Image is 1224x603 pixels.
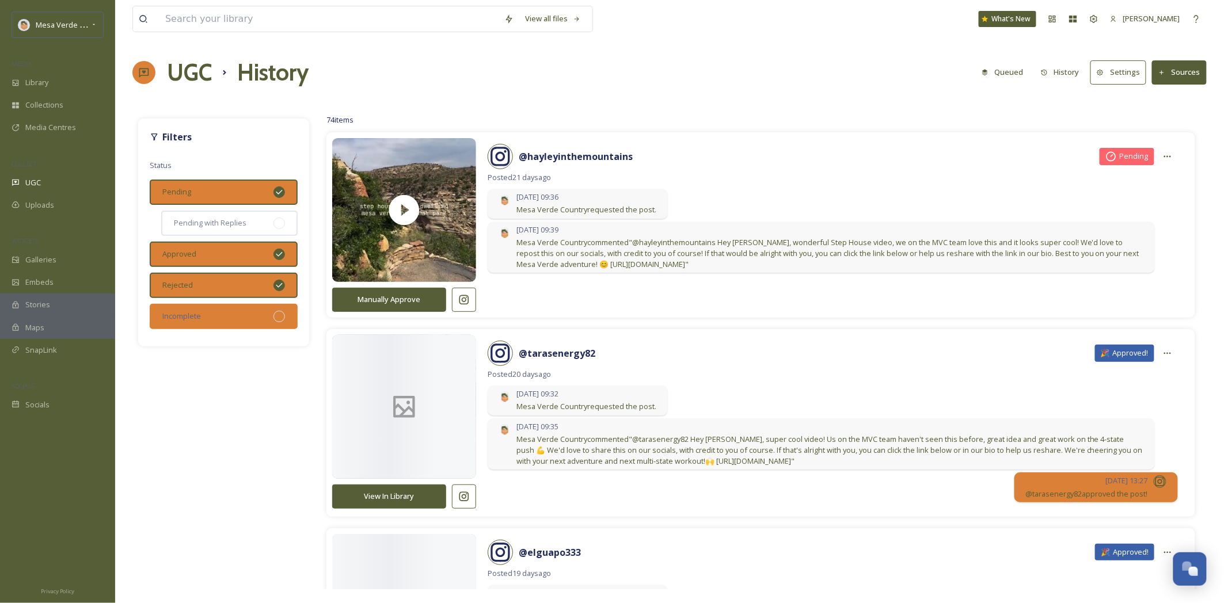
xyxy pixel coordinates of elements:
span: Approved! [1113,348,1149,358]
span: Approved! [1113,547,1149,558]
img: thumbnail [332,124,476,296]
span: [DATE] 09:36 [516,192,656,203]
span: [DATE] 09:27 [516,587,656,598]
button: Open Chat [1173,552,1207,586]
button: Queued [976,61,1029,83]
a: @tarasenergy82 [519,346,595,360]
button: History [1035,61,1085,83]
span: WIDGETS [12,236,38,245]
a: @elguapo333 [519,545,581,559]
img: MVC%20SnapSea%20logo%20%281%29.png [18,19,30,30]
span: Posted 19 days ago [488,568,1178,579]
span: UGC [25,177,41,188]
a: Queued [976,61,1035,83]
span: Mesa Verde Country requested the post. [516,204,656,215]
span: Pending [1120,151,1149,162]
button: Manually Approve [332,288,446,311]
div: 🎉 [1095,544,1154,560]
span: 74 items [326,115,353,125]
span: Collections [25,100,63,110]
span: Rejected [162,280,193,291]
a: UGC [167,55,212,90]
span: Pending with Replies [174,217,246,228]
span: [PERSON_NAME] [1123,13,1180,24]
span: Posted 21 days ago [488,172,1178,183]
strong: @ hayleyinthemountains [519,150,633,163]
a: What's New [979,11,1036,27]
span: [DATE] 09:32 [516,388,656,399]
span: [DATE] 09:35 [516,421,1143,432]
span: COLLECT [12,159,36,168]
span: Mesa Verde Country requested the post. [516,401,656,412]
span: Media Centres [25,122,76,133]
span: Approved [162,249,196,259]
span: Mesa Verde Country commented "@hayleyinthemountains Hey [PERSON_NAME], wonderful Step House video... [516,237,1143,270]
strong: Filters [162,131,192,143]
a: History [1035,61,1091,83]
span: MEDIA [12,59,32,68]
a: @hayleyinthemountains [519,150,633,163]
span: SnapLink [25,345,57,356]
strong: @ tarasenergy82 [519,347,595,360]
img: MVC%20SnapSea%20logo%20%281%29.png [499,194,511,206]
button: View In Library [332,484,446,508]
span: Galleries [25,254,56,265]
span: [DATE] 09:39 [516,224,1143,235]
a: [PERSON_NAME] [1104,7,1186,30]
span: Posted 20 days ago [488,369,1178,380]
span: Privacy Policy [41,587,74,595]
span: Status [150,160,172,170]
a: Settings [1090,60,1152,84]
span: Mesa Verde Country commented "@tarasenergy82 Hey [PERSON_NAME], super cool video! Us on the MVC t... [516,434,1143,467]
span: Embeds [25,277,54,288]
span: Maps [25,322,44,333]
div: 🎉 [1095,345,1154,361]
span: Incomplete [162,311,201,322]
span: @ tarasenergy82 approved the post! [1026,488,1148,499]
img: MVC%20SnapSea%20logo%20%281%29.png [499,424,511,436]
a: View all files [519,7,587,30]
a: Privacy Policy [41,583,74,597]
span: Stories [25,299,50,310]
strong: @ elguapo333 [519,546,581,559]
img: MVC%20SnapSea%20logo%20%281%29.png [499,227,511,239]
span: Library [25,77,48,88]
button: Sources [1152,60,1207,84]
span: Mesa Verde Country [36,19,107,30]
span: SOCIALS [12,381,35,390]
h1: History [237,55,309,90]
button: Settings [1090,60,1146,84]
img: MVC%20SnapSea%20logo%20%281%29.png [499,391,511,403]
span: [DATE] 13:27 [1026,475,1148,486]
span: Pending [162,186,191,197]
input: Search your library [159,6,499,32]
span: Uploads [25,200,54,211]
span: Socials [25,399,50,410]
